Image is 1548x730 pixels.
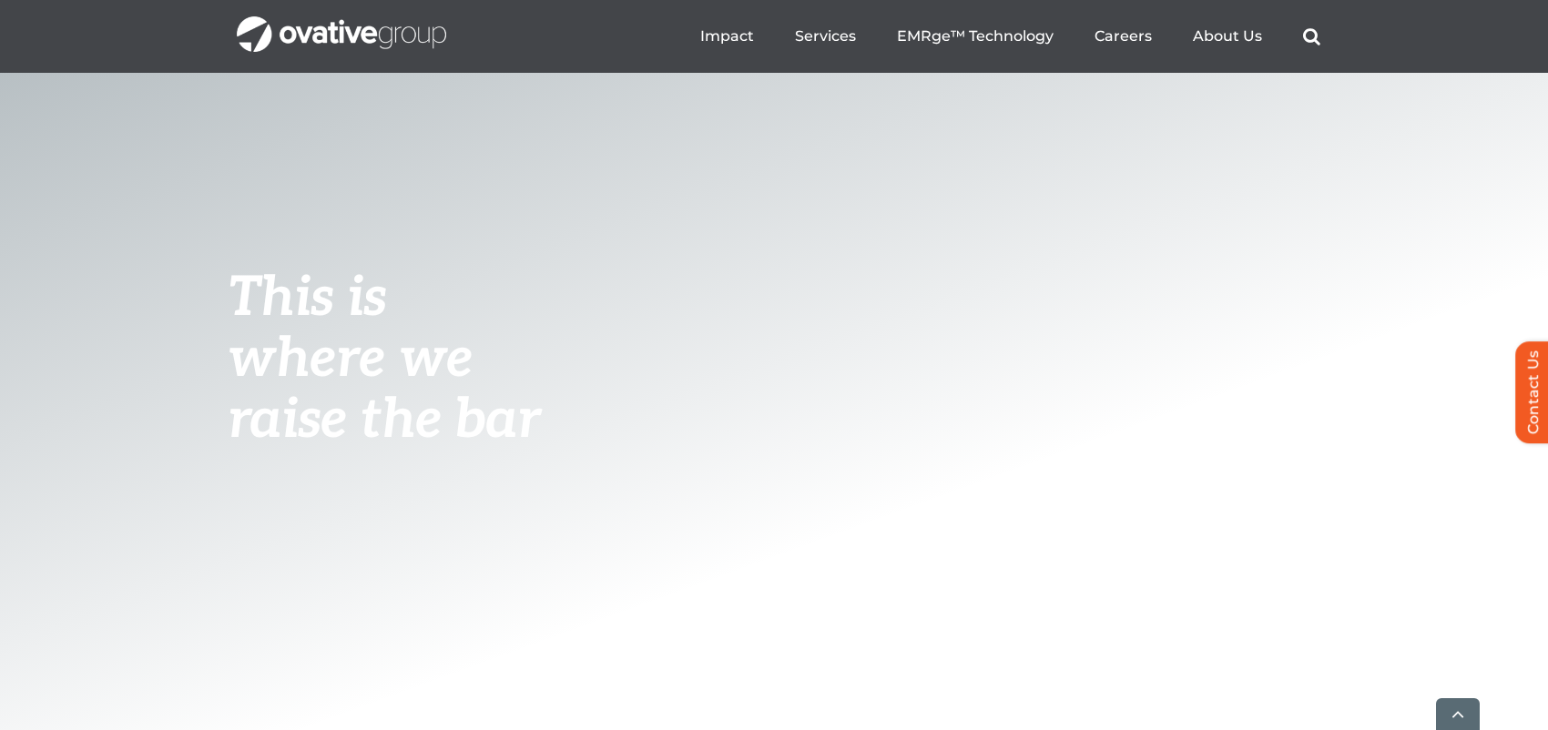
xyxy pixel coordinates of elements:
[700,7,1320,66] nav: Menu
[1303,27,1320,46] a: Search
[237,15,446,32] a: OG_Full_horizontal_WHT
[1095,27,1152,46] a: Careers
[795,27,856,46] a: Services
[1193,27,1262,46] a: About Us
[700,27,754,46] a: Impact
[228,327,540,453] span: where we raise the bar
[228,266,386,331] span: This is
[897,27,1054,46] a: EMRge™ Technology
